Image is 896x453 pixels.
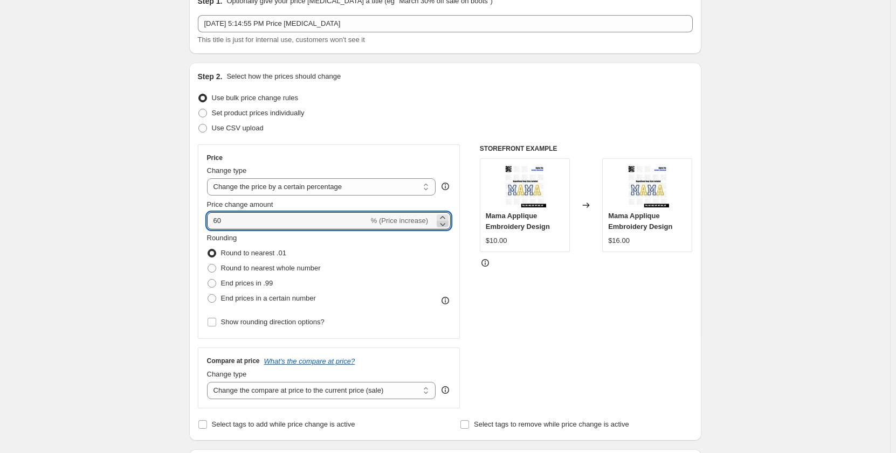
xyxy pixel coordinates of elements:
div: help [440,385,451,395]
span: Select tags to remove while price change is active [474,420,629,428]
div: $16.00 [608,235,630,246]
span: This title is just for internal use, customers won't see it [198,36,365,44]
span: % (Price increase) [371,217,428,225]
span: Select tags to add while price change is active [212,420,355,428]
span: Show rounding direction options? [221,318,325,326]
h2: Step 2. [198,71,223,82]
span: Change type [207,370,247,378]
span: Change type [207,166,247,175]
input: 30% off holiday sale [198,15,693,32]
span: Set product prices individually [212,109,305,117]
input: -15 [207,212,369,229]
p: Select how the prices should change [226,71,341,82]
h3: Compare at price [207,357,260,365]
span: Mama Applique Embroidery Design [608,212,672,231]
span: Use bulk price change rules [212,94,298,102]
span: Mama Applique Embroidery Design [486,212,550,231]
button: What's the compare at price? [264,357,355,365]
span: Round to nearest .01 [221,249,286,257]
span: End prices in a certain number [221,294,316,302]
img: mama-applique-embroidery-design-blue-gem-embroidery-1_80x.jpg [626,164,669,207]
span: Round to nearest whole number [221,264,321,272]
h3: Price [207,154,223,162]
div: help [440,181,451,192]
span: Rounding [207,234,237,242]
div: $10.00 [486,235,507,246]
span: End prices in .99 [221,279,273,287]
span: Price change amount [207,200,273,208]
span: Use CSV upload [212,124,264,132]
h6: STOREFRONT EXAMPLE [480,144,693,153]
img: mama-applique-embroidery-design-blue-gem-embroidery-1_80x.jpg [503,164,546,207]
